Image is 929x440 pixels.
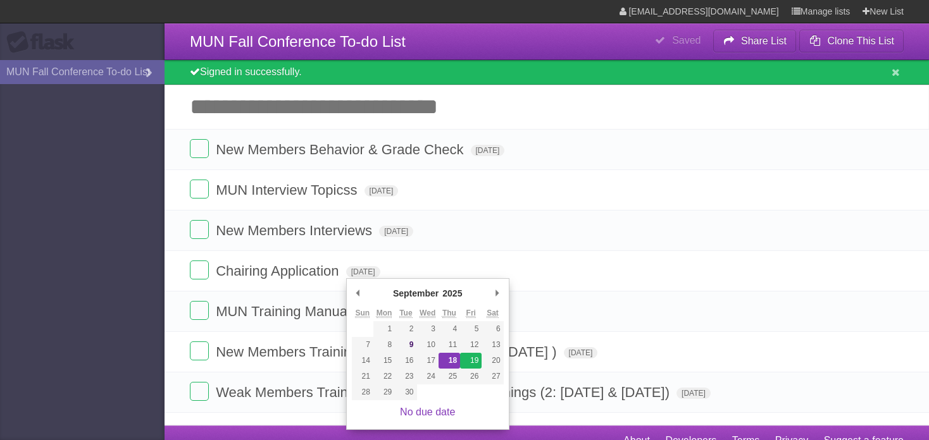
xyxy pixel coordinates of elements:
div: Flask [6,31,82,54]
button: 2 [395,321,416,337]
button: 7 [352,337,373,353]
span: [DATE] [676,388,711,399]
button: 6 [482,321,503,337]
button: 28 [352,384,373,400]
span: Weak Members Training Sessions & Final Warnings (2: [DATE] & [DATE]) [216,384,673,400]
button: 10 [417,337,439,353]
span: MUN Interview Topicss [216,182,360,198]
button: 30 [395,384,416,400]
label: Done [190,180,209,199]
span: [DATE] [379,226,413,237]
button: 13 [482,337,503,353]
button: 16 [395,353,416,369]
button: 27 [482,369,503,384]
label: Done [190,220,209,239]
span: [DATE] [471,145,505,156]
button: Previous Month [352,284,365,303]
button: 17 [417,353,439,369]
b: Saved [672,35,701,46]
abbr: Friday [466,309,476,318]
button: 12 [460,337,482,353]
label: Done [190,260,209,279]
button: 21 [352,369,373,384]
button: 23 [395,369,416,384]
button: Next Month [491,284,504,303]
abbr: Monday [377,309,392,318]
abbr: Sunday [355,309,370,318]
div: 2025 [440,284,464,303]
button: 8 [373,337,395,353]
a: No due date [400,406,455,417]
button: 20 [482,353,503,369]
button: 1 [373,321,395,337]
span: New Members Interviews [216,223,375,238]
span: MUN Fall Conference To-do List [190,33,406,50]
label: Done [190,139,209,158]
button: 11 [439,337,460,353]
button: 18 [439,353,460,369]
span: [DATE] [346,266,380,278]
button: 29 [373,384,395,400]
button: 5 [460,321,482,337]
b: Share List [741,35,787,46]
span: New Members Behavior & Grade Check [216,142,466,157]
span: [DATE] [564,347,598,358]
button: 15 [373,353,395,369]
b: Clone This List [827,35,894,46]
span: New Members Training Sessions (4: [DATE] & [DATE] ) [216,344,559,360]
button: 3 [417,321,439,337]
button: 24 [417,369,439,384]
span: Chairing Application [216,263,342,279]
abbr: Wednesday [420,309,435,318]
abbr: Tuesday [399,309,412,318]
button: 14 [352,353,373,369]
button: 9 [395,337,416,353]
abbr: Thursday [442,309,456,318]
span: [DATE] [365,185,399,197]
button: 22 [373,369,395,384]
button: 19 [460,353,482,369]
label: Done [190,382,209,401]
button: 26 [460,369,482,384]
label: Done [190,301,209,320]
div: September [391,284,440,303]
button: 4 [439,321,460,337]
button: Clone This List [799,30,904,52]
button: Share List [713,30,797,52]
span: MUN Training Manual [216,303,354,319]
div: Signed in successfully. [165,60,929,85]
label: Done [190,341,209,360]
button: 25 [439,369,460,384]
abbr: Saturday [487,309,499,318]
